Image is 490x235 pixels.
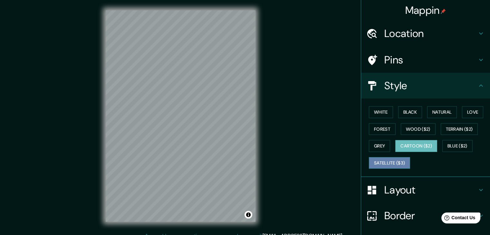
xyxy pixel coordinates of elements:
button: Love [462,106,483,118]
h4: Mappin [405,4,446,17]
div: Location [361,21,490,46]
button: Terrain ($2) [441,123,478,135]
h4: Location [384,27,477,40]
button: Cartoon ($2) [395,140,437,152]
button: Forest [369,123,396,135]
iframe: Help widget launcher [433,210,483,228]
button: Black [398,106,422,118]
button: Natural [427,106,457,118]
button: Blue ($2) [442,140,473,152]
div: Layout [361,177,490,203]
h4: Border [384,209,477,222]
button: Toggle attribution [245,211,252,219]
h4: Layout [384,183,477,196]
div: Border [361,203,490,229]
canvas: Map [106,10,255,222]
button: White [369,106,393,118]
h4: Pins [384,53,477,66]
button: Grey [369,140,390,152]
h4: Style [384,79,477,92]
button: Wood ($2) [401,123,436,135]
div: Pins [361,47,490,73]
img: pin-icon.png [441,9,446,14]
button: Satellite ($3) [369,157,410,169]
div: Style [361,73,490,99]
